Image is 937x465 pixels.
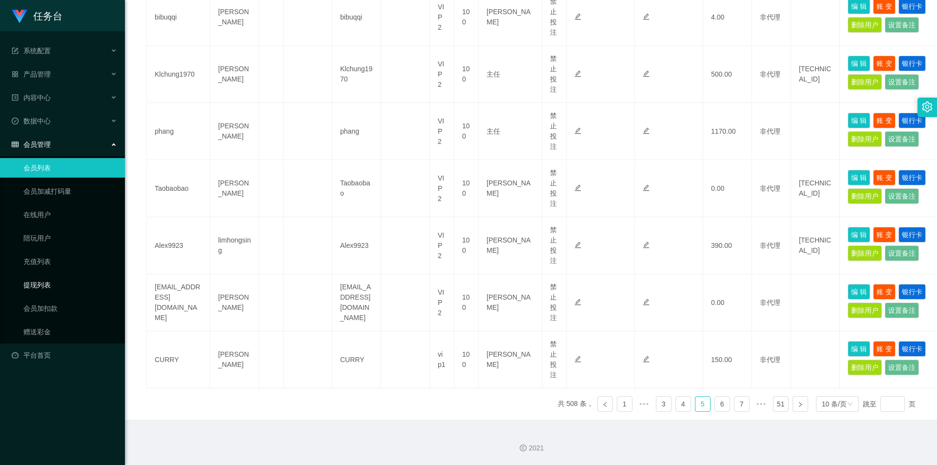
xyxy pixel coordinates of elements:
button: 设置备注 [885,74,919,90]
td: [PERSON_NAME] [210,46,259,103]
a: 5 [695,397,710,411]
button: 删除用户 [848,17,882,33]
a: 会员加扣款 [23,299,117,318]
td: [TECHNICAL_ID] [791,46,840,103]
td: 0.00 [703,160,752,217]
a: 会员列表 [23,158,117,178]
i: 图标: setting [922,101,933,112]
span: 禁止投注 [550,283,557,322]
button: 设置备注 [885,245,919,261]
td: [PERSON_NAME] [479,331,542,388]
span: 非代理 [760,127,780,135]
div: 2021 [133,443,929,453]
td: CURRY [332,331,381,388]
td: Alex9923 [332,217,381,274]
button: 删除用户 [848,131,882,147]
i: 图标: down [847,401,853,408]
i: 图标: edit [574,127,581,134]
li: 向前 5 页 [636,396,652,412]
button: 设置备注 [885,131,919,147]
td: VIP2 [430,160,454,217]
button: 账 变 [873,113,896,128]
li: 向后 5 页 [754,396,769,412]
td: [EMAIL_ADDRESS][DOMAIN_NAME] [332,274,381,331]
td: VIP2 [430,217,454,274]
button: 编 辑 [848,56,870,71]
td: [PERSON_NAME] [479,274,542,331]
td: limhongsing [210,217,259,274]
td: 0.00 [703,274,752,331]
i: 图标: edit [574,13,581,20]
span: 非代理 [760,70,780,78]
i: 图标: table [12,141,19,148]
a: 提现列表 [23,275,117,295]
i: 图标: edit [643,13,650,20]
td: 150.00 [703,331,752,388]
td: phang [147,103,210,160]
a: 任务台 [12,12,62,20]
button: 编 辑 [848,170,870,185]
td: 100 [454,160,479,217]
li: 51 [773,396,789,412]
span: 禁止投注 [550,112,557,150]
i: 图标: edit [574,299,581,305]
span: 禁止投注 [550,169,557,207]
span: 非代理 [760,13,780,21]
button: 账 变 [873,170,896,185]
td: [PERSON_NAME] [479,217,542,274]
td: [EMAIL_ADDRESS][DOMAIN_NAME] [147,274,210,331]
button: 账 变 [873,284,896,300]
span: 非代理 [760,356,780,364]
span: 禁止投注 [550,55,557,93]
td: Klchung1970 [147,46,210,103]
button: 删除用户 [848,188,882,204]
i: 图标: edit [574,184,581,191]
td: Taobaobao [332,160,381,217]
td: 100 [454,331,479,388]
button: 编 辑 [848,284,870,300]
td: 100 [454,274,479,331]
button: 设置备注 [885,303,919,318]
td: VIP2 [430,103,454,160]
a: 在线用户 [23,205,117,224]
td: [PERSON_NAME] [210,331,259,388]
a: 赠送彩金 [23,322,117,342]
td: 100 [454,217,479,274]
td: Taobaobao [147,160,210,217]
a: 充值列表 [23,252,117,271]
a: 51 [774,397,788,411]
img: logo.9652507e.png [12,10,27,23]
li: 共 508 条， [558,396,593,412]
i: 图标: edit [574,70,581,77]
span: ••• [636,396,652,412]
span: 内容中心 [12,94,51,101]
td: [TECHNICAL_ID] [791,217,840,274]
li: 3 [656,396,672,412]
li: 4 [675,396,691,412]
li: 6 [714,396,730,412]
td: [PERSON_NAME] [210,160,259,217]
button: 编 辑 [848,227,870,243]
li: 下一页 [793,396,808,412]
button: 银行卡 [898,113,926,128]
span: 非代理 [760,299,780,306]
a: 3 [656,397,671,411]
i: 图标: form [12,47,19,54]
i: 图标: edit [643,70,650,77]
button: 删除用户 [848,303,882,318]
i: 图标: edit [643,242,650,248]
div: 跳至 页 [863,396,916,412]
span: 禁止投注 [550,340,557,379]
i: 图标: edit [643,184,650,191]
span: 数据中心 [12,117,51,125]
span: 系统配置 [12,47,51,55]
li: 7 [734,396,750,412]
i: 图标: edit [643,356,650,363]
a: 7 [734,397,749,411]
i: 图标: copyright [520,445,527,451]
li: 1 [617,396,632,412]
a: 4 [676,397,691,411]
li: 5 [695,396,711,412]
td: [PERSON_NAME] [210,103,259,160]
button: 删除用户 [848,245,882,261]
